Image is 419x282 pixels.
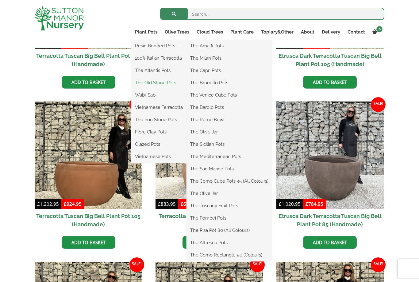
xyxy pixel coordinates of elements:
a: The Alfresco Pots [186,238,272,247]
a: Sale! Etrusca Dark Terracotta Tuscan Big Bell Plant Pot 85 (Handmade) [276,101,384,232]
a: Vietnamese Terracotta [131,103,186,112]
a: Add to basket: “Terracotta Tuscan Big Bell Plant Pot 105 (Handmade)” [62,236,115,249]
h2: Terracotta Tuscan Big Bell Plant Pot 85 (Handmade) [156,209,263,231]
bdi: 924.95 [64,201,82,207]
span: £ [158,201,161,207]
span: £ [37,201,40,207]
bdi: 784.95 [306,201,323,207]
a: 100% Italian Terracotta [131,54,186,63]
a: The Sicilian Pots [186,140,272,149]
a: The Atlantis Pots [131,66,186,75]
a: The Brunello Pots [186,78,272,87]
a: Glazed Pots [131,140,186,149]
a: The Mediterranean Pots [186,152,272,161]
h2: Etrusca Dark Terracotta Tuscan Big Bell Plant Pot 105 (Handmade) [276,49,384,71]
a: Sale! Terracotta Tuscan Big Bell Plant Pot 85 (Handmade) [156,101,263,232]
a: Contact [344,28,369,36]
a: The Tuscany Fruit Pots [186,201,272,210]
a: Add to basket: “Etrusca Dark Terracotta Tuscan Big Bell Plant Pot 85 (Handmade)” [303,236,357,249]
a: The Barolo Pots [186,103,272,112]
span: £ [64,201,67,207]
a: Olive Trees [161,28,193,36]
a: The Rome Bowl [186,115,272,124]
span: £ [279,201,282,207]
input: Search... [160,8,384,20]
a: Sale! Terracotta Tuscan Big Bell Plant Pot 105 (Handmade) [35,101,142,232]
span: Sale! [250,257,265,272]
a: The Amalfi Pots [186,41,272,50]
a: Topiary&Other [257,28,297,36]
a: The Pisa Pot 80 (All Colours) [186,226,272,235]
a: Add to basket: “Terracotta Tuscan Big Bell Plant Pot 85 (Handmade)” [183,236,236,249]
bdi: 679.95 [181,201,198,207]
a: Delivery [318,28,344,36]
a: The Olive Jar [186,127,272,137]
a: The Milan Pots [186,54,272,63]
span: Sale! [129,97,144,112]
span: Sale! [371,257,386,272]
a: 0 [369,28,384,36]
span: Sale! [129,257,144,272]
h2: Etrusca Dark Terracotta Tuscan Big Bell Plant Pot 85 (Handmade) [276,209,384,231]
span: £ [181,201,183,207]
a: The Olive Jar [186,189,272,198]
img: Terracotta Tuscan Big Bell Plant Pot 105 (Handmade) [35,101,142,209]
a: Plant Care [227,28,257,36]
h2: Terracotta Tuscan Big Bell Plant Pot 120 (Handmade) [35,49,142,71]
a: Wabi-Sabi [131,90,186,100]
img: logo [35,6,84,30]
a: The Old Stone Pots [131,78,186,87]
a: Cloud Trees [193,28,227,36]
a: About [297,28,318,36]
bdi: 1,202.95 [37,201,59,207]
a: Vietnamese Pots [131,152,186,161]
a: Fibre Clay Pots [131,127,186,137]
a: Add to basket: “Terracotta Tuscan Big Bell Plant Pot 120 (Handmade)” [62,76,115,89]
span: 0 [376,26,382,32]
a: The Iron Stone Pots [131,115,186,124]
a: The Como Rectangle 90 (Colours) [186,250,272,260]
span: £ [306,201,308,207]
img: Etrusca Dark Terracotta Tuscan Big Bell Plant Pot 85 (Handmade) [276,101,384,209]
a: The Capri Pots [186,66,272,75]
h2: Terracotta Tuscan Big Bell Plant Pot 105 (Handmade) [35,209,142,231]
a: The Como Cube Pots 45 (All Colours) [186,177,272,186]
span: Sale! [371,97,386,112]
a: The Pompei Pots [186,213,272,223]
a: Resin Bonded Pots [131,41,186,50]
a: Plant Pots [131,28,161,36]
a: The Venice Cube Pots [186,90,272,100]
bdi: 1,020.95 [279,201,301,207]
a: The San Marino Pots [186,164,272,173]
bdi: 883.95 [158,201,176,207]
a: Add to basket: “Etrusca Dark Terracotta Tuscan Big Bell Plant Pot 105 (Handmade)” [303,76,357,89]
